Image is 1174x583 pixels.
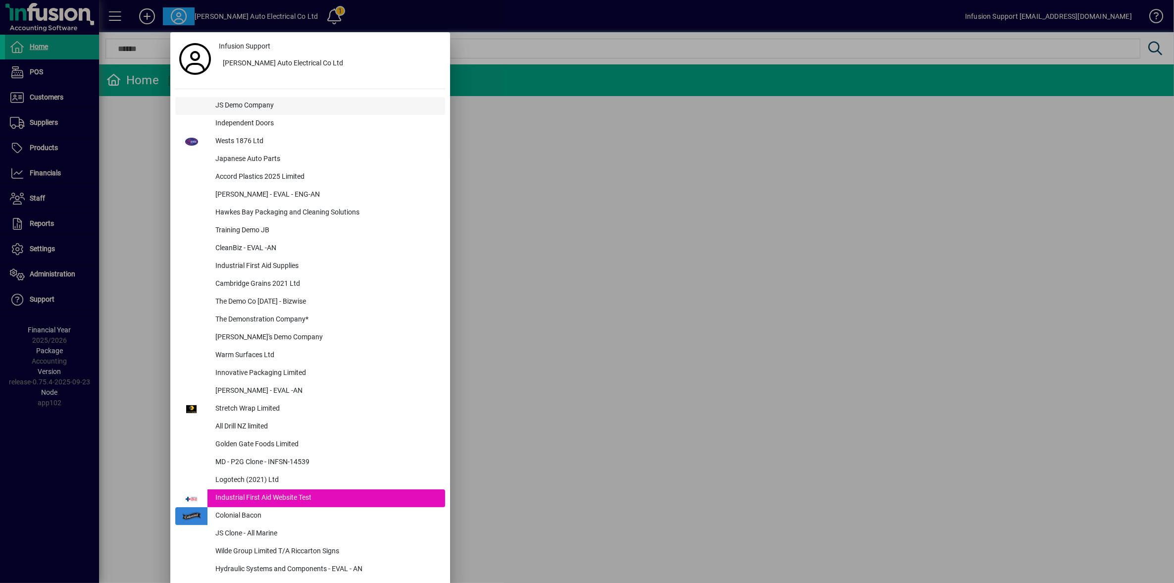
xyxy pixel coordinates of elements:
div: Warm Surfaces Ltd [207,347,445,365]
button: Stretch Wrap Limited [175,400,445,418]
div: Accord Plastics 2025 Limited [207,168,445,186]
div: [PERSON_NAME] - EVAL - ENG-AN [207,186,445,204]
button: [PERSON_NAME] - EVAL - ENG-AN [175,186,445,204]
button: Industrial First Aid Supplies [175,258,445,275]
div: JS Demo Company [207,97,445,115]
div: Industrial First Aid Website Test [207,489,445,507]
button: Innovative Packaging Limited [175,365,445,382]
button: All Drill NZ limited [175,418,445,436]
button: Colonial Bacon [175,507,445,525]
div: Stretch Wrap Limited [207,400,445,418]
div: Cambridge Grains 2021 Ltd [207,275,445,293]
button: JS Clone - All Marine [175,525,445,543]
div: CleanBiz - EVAL -AN [207,240,445,258]
button: Industrial First Aid Website Test [175,489,445,507]
div: MD - P2G Clone - INFSN-14539 [207,454,445,472]
button: [PERSON_NAME]'s Demo Company [175,329,445,347]
div: Training Demo JB [207,222,445,240]
div: JS Clone - All Marine [207,525,445,543]
div: The Demo Co [DATE] - Bizwise [207,293,445,311]
div: Hawkes Bay Packaging and Cleaning Solutions [207,204,445,222]
div: Independent Doors [207,115,445,133]
button: Wests 1876 Ltd [175,133,445,151]
div: All Drill NZ limited [207,418,445,436]
a: Infusion Support [215,37,445,55]
button: [PERSON_NAME] - EVAL -AN [175,382,445,400]
div: Innovative Packaging Limited [207,365,445,382]
button: Cambridge Grains 2021 Ltd [175,275,445,293]
button: Accord Plastics 2025 Limited [175,168,445,186]
button: Golden Gate Foods Limited [175,436,445,454]
div: Logotech (2021) Ltd [207,472,445,489]
div: Hydraulic Systems and Components - EVAL - AN [207,561,445,579]
button: [PERSON_NAME] Auto Electrical Co Ltd [215,55,445,73]
div: [PERSON_NAME] - EVAL -AN [207,382,445,400]
button: Training Demo JB [175,222,445,240]
a: Profile [175,50,215,68]
button: Warm Surfaces Ltd [175,347,445,365]
div: The Demonstration Company* [207,311,445,329]
div: [PERSON_NAME]'s Demo Company [207,329,445,347]
button: Hydraulic Systems and Components - EVAL - AN [175,561,445,579]
button: Independent Doors [175,115,445,133]
button: CleanBiz - EVAL -AN [175,240,445,258]
div: Wilde Group Limited T/A Riccarton Signs [207,543,445,561]
button: The Demonstration Company* [175,311,445,329]
div: Golden Gate Foods Limited [207,436,445,454]
button: JS Demo Company [175,97,445,115]
button: The Demo Co [DATE] - Bizwise [175,293,445,311]
button: MD - P2G Clone - INFSN-14539 [175,454,445,472]
div: Wests 1876 Ltd [207,133,445,151]
button: Hawkes Bay Packaging and Cleaning Solutions [175,204,445,222]
button: Japanese Auto Parts [175,151,445,168]
div: Industrial First Aid Supplies [207,258,445,275]
button: Wilde Group Limited T/A Riccarton Signs [175,543,445,561]
div: Japanese Auto Parts [207,151,445,168]
span: Infusion Support [219,41,270,52]
div: Colonial Bacon [207,507,445,525]
button: Logotech (2021) Ltd [175,472,445,489]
